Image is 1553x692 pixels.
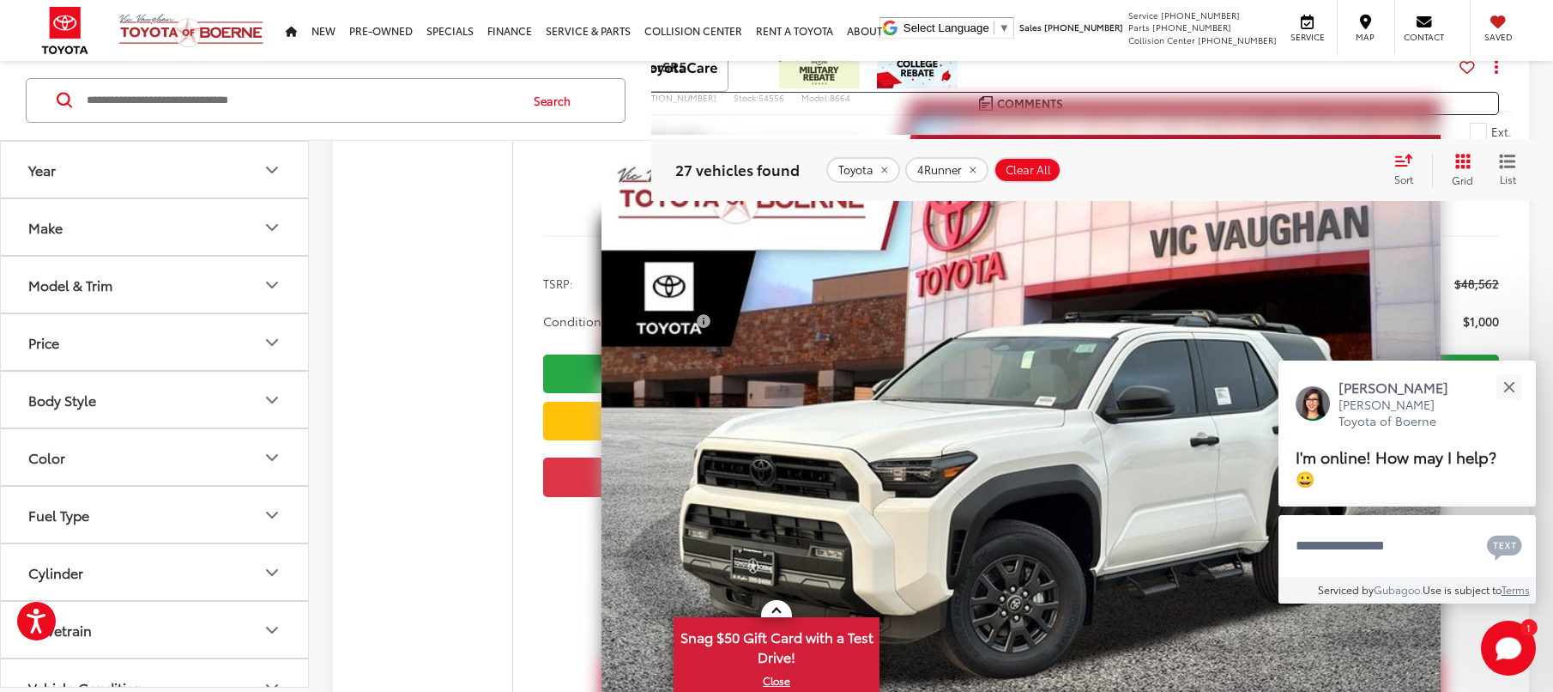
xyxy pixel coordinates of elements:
[1,314,310,370] button: PricePrice
[838,163,873,177] span: Toyota
[262,447,282,468] div: Color
[1,429,310,485] button: ColorColor
[1499,172,1516,186] span: List
[994,157,1061,183] button: Clear All
[675,619,878,671] span: Snag $50 Gift Card with a Test Drive!
[1481,621,1536,676] button: Toggle Chat Window
[28,507,89,523] div: Fuel Type
[1,372,310,428] button: Body StyleBody Style
[1479,31,1517,43] span: Saved
[675,159,800,179] span: 27 vehicles found
[1386,153,1432,187] button: Select sort value
[1338,378,1465,397] p: [PERSON_NAME]
[1,487,310,543] button: Fuel TypeFuel Type
[262,562,282,583] div: Cylinder
[28,622,92,638] div: Drivetrain
[1,257,310,313] button: Model & TrimModel & Trim
[28,564,83,580] div: Cylinder
[999,21,1010,34] span: ▼
[1288,31,1326,43] span: Service
[1278,515,1536,577] textarea: Type your message
[1432,153,1486,187] button: Grid View
[1152,21,1231,33] span: [PHONE_NUMBER]
[262,160,282,180] div: Year
[1,544,310,600] button: CylinderCylinder
[1128,33,1195,46] span: Collision Center
[262,390,282,410] div: Body Style
[1128,9,1158,21] span: Service
[903,21,989,34] span: Select Language
[1502,582,1530,597] a: Terms
[917,163,962,177] span: 4Runner
[1486,153,1529,187] button: List View
[1338,397,1465,430] p: [PERSON_NAME] Toyota of Boerne
[905,157,988,183] button: remove 4Runner
[1526,623,1531,631] span: 1
[1394,172,1413,186] span: Sort
[826,157,900,183] button: remove Toyota
[1128,21,1150,33] span: Parts
[1278,361,1536,604] div: Close[PERSON_NAME][PERSON_NAME] Toyota of BoerneI'm online! How may I help? 😀Type your messageCha...
[1482,526,1527,565] button: Chat with SMS
[1404,31,1444,43] span: Contact
[1,602,310,658] button: DrivetrainDrivetrain
[28,161,56,178] div: Year
[28,219,63,235] div: Make
[1482,52,1512,82] button: Actions
[262,217,282,238] div: Make
[262,620,282,640] div: Drivetrain
[28,392,96,408] div: Body Style
[1019,21,1042,33] span: Sales
[1,199,310,255] button: MakeMake
[262,275,282,295] div: Model & Trim
[262,332,282,353] div: Price
[1318,582,1374,597] span: Serviced by
[1495,59,1498,73] span: dropdown dots
[1487,533,1522,561] svg: Text
[28,276,112,293] div: Model & Trim
[903,21,1010,34] a: Select Language​
[1346,31,1384,43] span: Map
[1490,369,1527,406] button: Close
[1198,33,1277,46] span: [PHONE_NUMBER]
[1044,21,1123,33] span: [PHONE_NUMBER]
[262,505,282,525] div: Fuel Type
[1006,163,1051,177] span: Clear All
[118,13,264,48] img: Vic Vaughan Toyota of Boerne
[1423,582,1502,597] span: Use is subject to
[1452,173,1473,187] span: Grid
[28,449,65,465] div: Color
[1296,446,1496,489] span: I'm online! How may I help? 😀
[1374,582,1423,597] a: Gubagoo.
[85,80,517,121] input: Search by Make, Model, or Keyword
[1161,9,1240,21] span: [PHONE_NUMBER]
[994,21,994,34] span: ​
[28,334,59,350] div: Price
[517,79,595,122] button: Search
[1481,621,1536,676] svg: Start Chat
[1,142,310,197] button: YearYear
